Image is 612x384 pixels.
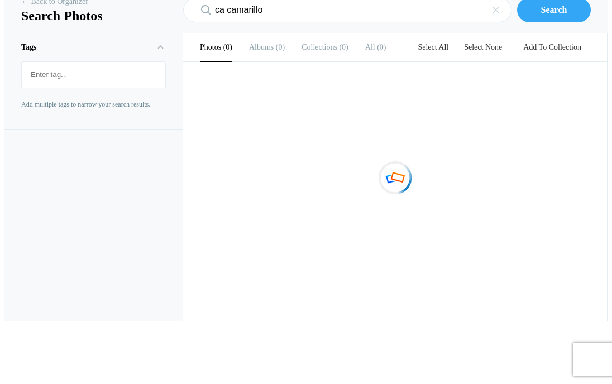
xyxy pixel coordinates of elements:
b: Tags [21,43,37,51]
a: Select None [457,43,509,51]
mat-chip-list: Fruit selection [22,62,165,88]
input: Enter tag... [27,65,160,85]
span: 0 [221,43,232,51]
b: All [365,43,375,51]
b: Photos [200,43,221,51]
span: 0 [375,43,386,51]
b: Search [541,5,567,15]
b: Collections [302,43,337,51]
span: 0 [337,43,348,51]
span: 0 [274,43,285,51]
b: Albums [249,43,274,51]
a: Add To Collection [514,43,590,51]
a: Select All [411,43,455,51]
h1: Search Photos [21,7,166,24]
p: Add multiple tags to narrow your search results. [21,99,166,109]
